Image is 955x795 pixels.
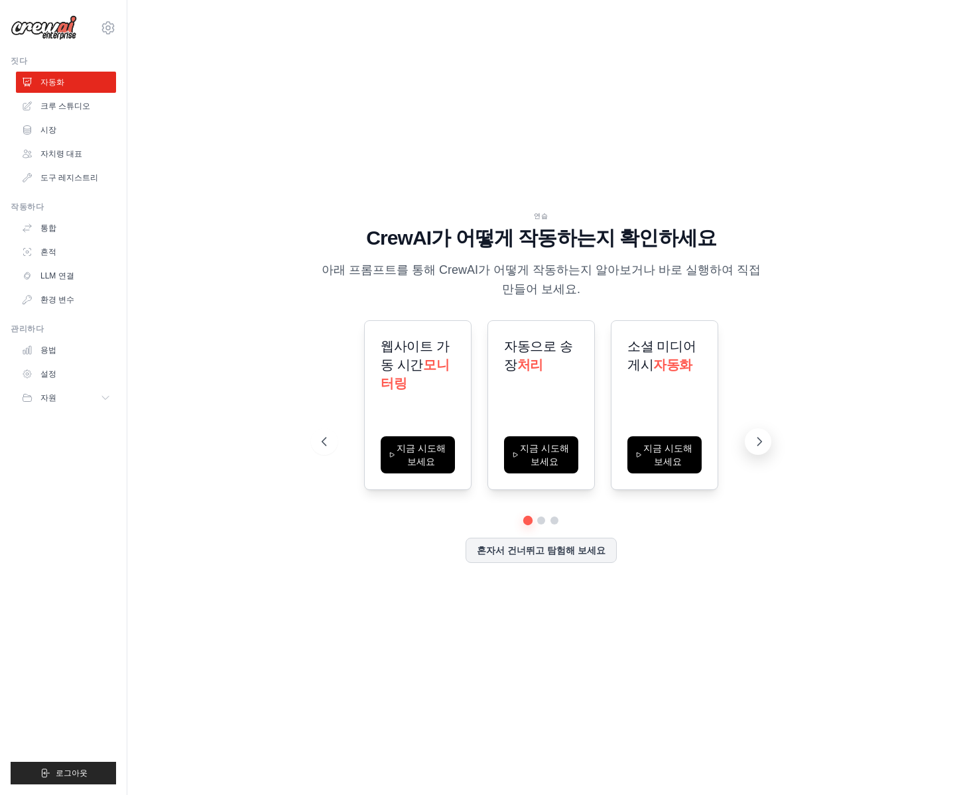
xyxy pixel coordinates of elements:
button: 로그아웃 [11,762,116,784]
a: 흔적 [16,241,116,263]
font: 짓다 [11,56,27,66]
font: LLM 연결 [40,271,74,280]
font: 웹사이트 가동 시간 [381,339,449,372]
font: 지금 시도해보세요 [644,443,693,467]
button: 지금 시도해보세요 [381,436,455,473]
a: 설정 [16,363,116,385]
font: 환경 변수 [40,295,74,304]
font: 흔적 [40,247,56,257]
font: 설정 [40,369,56,379]
font: 용법 [40,345,56,355]
font: 아래 프롬프트를 통해 CrewAI가 어떻게 작동하는지 알아보거나 바로 실행하여 직접 만들어 보세요. [322,263,761,296]
font: 시장 [40,125,56,135]
font: 모니터링 [381,357,449,391]
a: 시장 [16,119,116,141]
a: 환경 변수 [16,289,116,310]
font: 자동으로 송장 [504,339,572,372]
iframe: 채팅 위젯 [889,731,955,795]
font: 작동하다 [11,202,44,212]
a: 도구 레지스트리 [16,167,116,188]
img: 심벌 마크 [11,15,77,40]
font: 로그아웃 [56,768,88,778]
font: 자동화 [40,78,64,87]
font: 혼자서 건너뛰고 탐험해 보세요 [477,545,605,556]
font: 처리 [517,357,543,372]
font: 통합 [40,223,56,233]
font: 자치령 대표 [40,149,82,158]
font: CrewAI가 어떻게 작동하는지 확인하세요 [366,227,716,249]
font: 소셜 미디어 게시 [627,339,696,372]
a: 자동화 [16,72,116,93]
a: LLM 연결 [16,265,116,286]
a: 통합 [16,217,116,239]
font: 지금 시도해보세요 [397,443,446,467]
a: 크루 스튜디오 [16,95,116,117]
button: 혼자서 건너뛰고 탐험해 보세요 [466,538,617,563]
font: 관리하다 [11,324,44,334]
font: 자원 [40,393,56,402]
button: 지금 시도해보세요 [504,436,578,473]
font: 연습 [534,212,548,219]
button: 지금 시도해보세요 [627,436,702,473]
font: 자동화 [653,357,692,372]
font: 크루 스튜디오 [40,101,90,111]
a: 자치령 대표 [16,143,116,164]
button: 자원 [16,387,116,408]
a: 용법 [16,339,116,361]
font: 도구 레지스트리 [40,173,98,182]
font: 지금 시도해보세요 [520,443,569,467]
